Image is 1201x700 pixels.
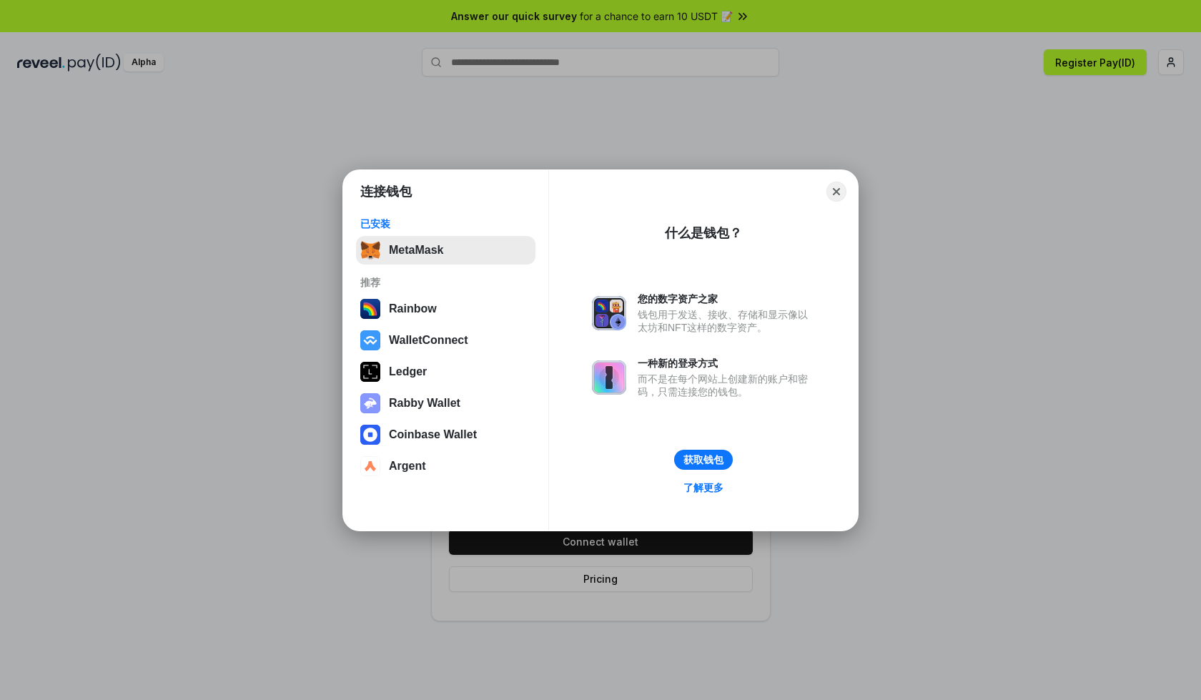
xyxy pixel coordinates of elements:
[356,420,535,449] button: Coinbase Wallet
[826,182,846,202] button: Close
[360,362,380,382] img: svg+xml,%3Csvg%20xmlns%3D%22http%3A%2F%2Fwww.w3.org%2F2000%2Fsvg%22%20width%3D%2228%22%20height%3...
[675,478,732,497] a: 了解更多
[360,183,412,200] h1: 连接钱包
[356,389,535,418] button: Rabby Wallet
[356,452,535,480] button: Argent
[638,373,815,398] div: 而不是在每个网站上创建新的账户和密码，只需连接您的钱包。
[356,358,535,386] button: Ledger
[360,393,380,413] img: svg+xml,%3Csvg%20xmlns%3D%22http%3A%2F%2Fwww.w3.org%2F2000%2Fsvg%22%20fill%3D%22none%22%20viewBox...
[592,360,626,395] img: svg+xml,%3Csvg%20xmlns%3D%22http%3A%2F%2Fwww.w3.org%2F2000%2Fsvg%22%20fill%3D%22none%22%20viewBox...
[360,240,380,260] img: svg+xml,%3Csvg%20fill%3D%22none%22%20height%3D%2233%22%20viewBox%3D%220%200%2035%2033%22%20width%...
[356,295,535,323] button: Rainbow
[592,296,626,330] img: svg+xml,%3Csvg%20xmlns%3D%22http%3A%2F%2Fwww.w3.org%2F2000%2Fsvg%22%20fill%3D%22none%22%20viewBox...
[356,326,535,355] button: WalletConnect
[674,450,733,470] button: 获取钱包
[356,236,535,265] button: MetaMask
[389,365,427,378] div: Ledger
[638,292,815,305] div: 您的数字资产之家
[638,308,815,334] div: 钱包用于发送、接收、存储和显示像以太坊和NFT这样的数字资产。
[665,225,742,242] div: 什么是钱包？
[683,481,723,494] div: 了解更多
[360,425,380,445] img: svg+xml,%3Csvg%20width%3D%2228%22%20height%3D%2228%22%20viewBox%3D%220%200%2028%2028%22%20fill%3D...
[683,453,723,466] div: 获取钱包
[389,428,477,441] div: Coinbase Wallet
[360,217,531,230] div: 已安装
[360,330,380,350] img: svg+xml,%3Csvg%20width%3D%2228%22%20height%3D%2228%22%20viewBox%3D%220%200%2028%2028%22%20fill%3D...
[389,334,468,347] div: WalletConnect
[360,456,380,476] img: svg+xml,%3Csvg%20width%3D%2228%22%20height%3D%2228%22%20viewBox%3D%220%200%2028%2028%22%20fill%3D...
[638,357,815,370] div: 一种新的登录方式
[360,299,380,319] img: svg+xml,%3Csvg%20width%3D%22120%22%20height%3D%22120%22%20viewBox%3D%220%200%20120%20120%22%20fil...
[389,302,437,315] div: Rainbow
[389,397,460,410] div: Rabby Wallet
[389,460,426,473] div: Argent
[360,276,531,289] div: 推荐
[389,244,443,257] div: MetaMask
